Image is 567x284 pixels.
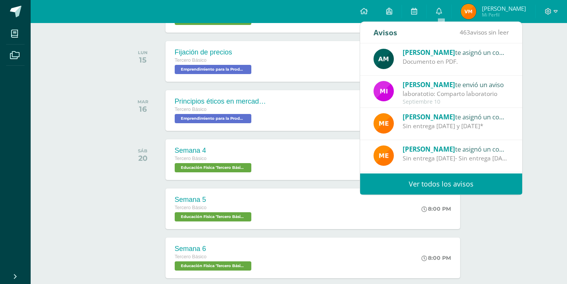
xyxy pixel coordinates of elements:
div: Documento en PDF. [403,57,509,66]
div: Semana 4 [175,147,253,155]
div: te asignó un comentario en 'LABORATORIO 2: Informe digital.' para 'Contabilidad' [403,47,509,57]
img: e71b507b6b1ebf6fbe7886fc31de659d.png [374,81,394,101]
a: Ver todos los avisos [360,173,522,195]
span: Tercero Básico [175,107,206,112]
div: 16 [138,104,148,114]
div: 15 [138,55,147,64]
img: bd5c7d90de01a998aac2bc4ae78bdcd9.png [374,145,394,166]
div: te asignó un comentario en 'Himno Nacional V7y8' para 'Educación Musical' [403,112,509,122]
div: te envió un aviso [403,79,509,89]
span: Emprendimiento para la Productividad 'Tercero Básico B' [175,65,251,74]
img: 23a45db4e3e8fe665997088d6de0659d.png [461,4,476,19]
div: te asignó un comentario en 'Himno Nacional Coro III' para 'Educación Musical' [403,144,509,154]
div: 8:00 PM [421,254,451,261]
span: [PERSON_NAME] [403,48,455,57]
div: 20 [138,154,147,163]
span: [PERSON_NAME] [482,5,526,12]
span: [PERSON_NAME] [403,80,455,89]
div: Sin entrega [DATE]- Sin entrega [DATE]- [403,154,509,163]
div: Fijación de precios [175,48,253,56]
div: Sin entrega [DATE] y [DATE]* [403,122,509,130]
div: 8:00 PM [421,205,451,212]
span: Tercero Básico [175,156,206,161]
span: Educación Física 'Tercero Básico B' [175,212,251,221]
span: Educación Física 'Tercero Básico B' [175,163,251,172]
span: [PERSON_NAME] [403,112,455,121]
div: MAR [138,99,148,104]
span: Emprendimiento para la Productividad 'Tercero Básico B' [175,114,251,123]
div: Septiembre 10 [403,99,509,105]
span: [PERSON_NAME] [403,145,455,154]
img: 6e92675d869eb295716253c72d38e6e7.png [374,49,394,69]
div: Principios éticos en mercadotecnia y publicidad [175,97,267,106]
img: bd5c7d90de01a998aac2bc4ae78bdcd9.png [374,113,394,134]
span: avisos sin leer [460,28,509,36]
span: 463 [460,28,470,36]
div: Semana 5 [175,196,253,204]
div: SÁB [138,148,147,154]
span: Tercero Básico [175,58,206,63]
div: LUN [138,50,147,55]
span: Mi Perfil [482,12,526,18]
div: laboratotio: Comparto laboratorio [403,89,509,98]
span: Tercero Básico [175,254,206,259]
div: Semana 6 [175,245,253,253]
span: Tercero Básico [175,205,206,210]
span: Educación Física 'Tercero Básico B' [175,261,251,271]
